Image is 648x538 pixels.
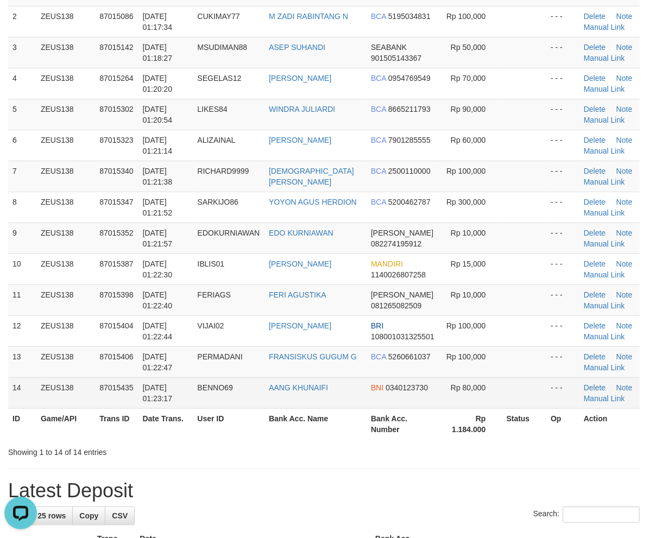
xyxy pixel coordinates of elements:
[502,408,546,439] th: Status
[8,223,36,254] td: 9
[616,383,633,392] a: Note
[8,99,36,130] td: 5
[99,321,133,330] span: 87015404
[269,167,354,186] a: [DEMOGRAPHIC_DATA][PERSON_NAME]
[584,394,625,403] a: Manual Link
[546,37,580,68] td: - - -
[546,99,580,130] td: - - -
[584,321,606,330] a: Delete
[8,37,36,68] td: 3
[36,254,95,284] td: ZEUS138
[371,105,386,113] span: BCA
[451,259,486,268] span: Rp 15,000
[616,136,633,144] a: Note
[546,284,580,315] td: - - -
[197,321,224,330] span: VIJAI02
[269,321,331,330] a: [PERSON_NAME]
[143,12,173,31] span: [DATE] 01:17:34
[371,167,386,175] span: BCA
[99,352,133,361] span: 87015406
[616,167,633,175] a: Note
[197,167,249,175] span: RICHARD9999
[371,301,421,310] span: Copy 081265082509 to clipboard
[371,136,386,144] span: BCA
[265,408,367,439] th: Bank Acc. Name
[451,105,486,113] span: Rp 90,000
[72,507,105,525] a: Copy
[8,284,36,315] td: 11
[269,229,334,237] a: EDO KURNIAWAN
[36,192,95,223] td: ZEUS138
[197,105,227,113] span: LIKES84
[269,136,331,144] a: [PERSON_NAME]
[269,290,326,299] a: FERI AGUSTIKA
[584,239,625,248] a: Manual Link
[616,259,633,268] a: Note
[269,105,335,113] a: WINDRA JULIARDI
[533,507,640,523] label: Search:
[371,290,433,299] span: [PERSON_NAME]
[143,290,173,310] span: [DATE] 01:22:40
[388,167,431,175] span: Copy 2500110000 to clipboard
[584,301,625,310] a: Manual Link
[584,178,625,186] a: Manual Link
[99,198,133,206] span: 87015347
[546,192,580,223] td: - - -
[36,408,95,439] th: Game/API
[584,259,606,268] a: Delete
[580,408,640,439] th: Action
[8,315,36,346] td: 12
[143,321,173,341] span: [DATE] 01:22:44
[584,332,625,341] a: Manual Link
[8,192,36,223] td: 8
[143,43,173,62] span: [DATE] 01:18:27
[197,259,224,268] span: IBLIS01
[451,136,486,144] span: Rp 60,000
[546,346,580,377] td: - - -
[584,290,606,299] a: Delete
[386,383,428,392] span: Copy 0340123730 to clipboard
[451,383,486,392] span: Rp 80,000
[112,511,128,520] span: CSV
[99,12,133,21] span: 87015086
[105,507,135,525] a: CSV
[371,270,426,279] span: Copy 1140026807258 to clipboard
[269,259,331,268] a: [PERSON_NAME]
[269,383,328,392] a: AANG KHUNAIFI
[616,43,633,52] a: Note
[79,511,98,520] span: Copy
[584,116,625,124] a: Manual Link
[371,12,386,21] span: BCA
[584,147,625,155] a: Manual Link
[193,408,265,439] th: User ID
[584,352,606,361] a: Delete
[8,161,36,192] td: 7
[546,408,580,439] th: Op
[616,74,633,83] a: Note
[8,442,262,458] div: Showing 1 to 14 of 14 entries
[388,352,431,361] span: Copy 5260661037 to clipboard
[8,254,36,284] td: 10
[584,383,606,392] a: Delete
[584,85,625,93] a: Manual Link
[616,105,633,113] a: Note
[99,105,133,113] span: 87015302
[584,270,625,279] a: Manual Link
[197,12,240,21] span: CUKIMAY77
[616,12,633,21] a: Note
[99,290,133,299] span: 87015398
[388,198,431,206] span: Copy 5200462787 to clipboard
[36,68,95,99] td: ZEUS138
[584,363,625,372] a: Manual Link
[36,130,95,161] td: ZEUS138
[616,290,633,299] a: Note
[451,74,486,83] span: Rp 70,000
[99,259,133,268] span: 87015387
[371,74,386,83] span: BCA
[371,239,421,248] span: Copy 082274195912 to clipboard
[446,198,486,206] span: Rp 300,000
[269,198,357,206] a: YOYON AGUS HERDION
[546,6,580,37] td: - - -
[584,167,606,175] a: Delete
[371,332,435,341] span: Copy 108001031325501 to clipboard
